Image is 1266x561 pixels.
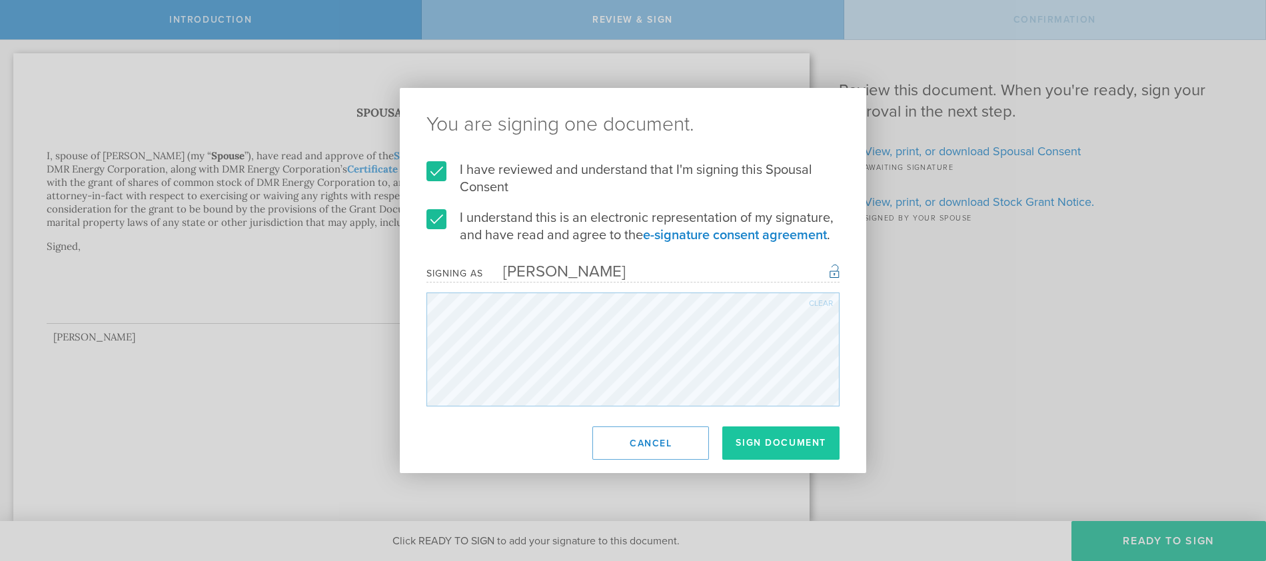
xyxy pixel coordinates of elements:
[426,115,840,135] ng-pluralize: You are signing one document.
[483,262,626,281] div: [PERSON_NAME]
[592,426,709,460] button: Cancel
[722,426,840,460] button: Sign Document
[426,268,483,279] div: Signing as
[426,209,840,244] label: I understand this is an electronic representation of my signature, and have read and agree to the .
[643,227,827,243] a: e-signature consent agreement
[426,161,840,196] label: I have reviewed and understand that I'm signing this Spousal Consent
